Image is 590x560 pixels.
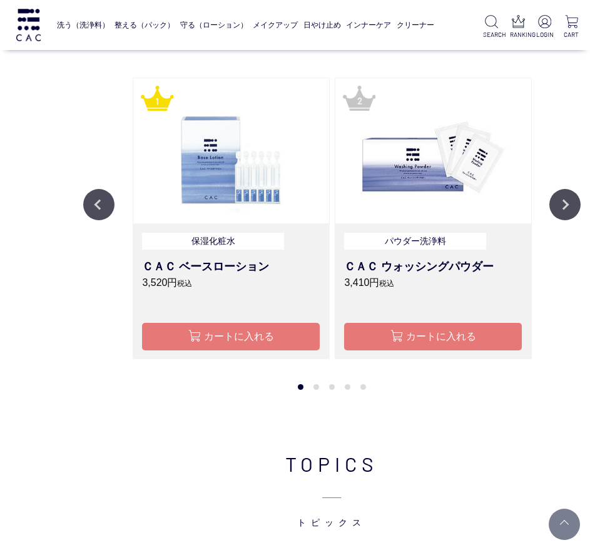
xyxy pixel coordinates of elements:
a: 洗う（洗浄料） [57,12,109,38]
button: 5 of 3 [360,384,366,390]
a: LOGIN [536,15,553,39]
button: 2 of 3 [313,384,319,390]
h3: ＣＡＣ ベースローション [142,258,320,275]
span: 税込 [379,279,394,288]
a: メイクアップ [253,12,298,38]
button: 3 of 3 [329,384,335,390]
p: 3,410円 [344,275,522,290]
p: SEARCH [483,30,500,39]
button: カートに入れる [344,323,522,350]
a: CART [563,15,580,39]
a: RANKING [510,15,527,39]
p: 3,520円 [142,275,320,290]
p: パウダー洗浄料 [344,233,486,250]
img: ＣＡＣウォッシングパウダー [335,78,531,224]
span: トピックス [83,479,581,529]
p: 保湿化粧水 [142,233,284,250]
span: 税込 [177,279,192,288]
a: 整える（パック） [114,12,175,38]
p: CART [563,30,580,39]
img: logo [14,9,43,41]
p: LOGIN [536,30,553,39]
a: 守る（ローション） [180,12,248,38]
a: 保湿化粧水 ＣＡＣ ベースローション 3,520円税込 [142,233,320,308]
h3: ＣＡＣ ウォッシングパウダー [344,258,522,275]
button: Next [549,189,581,220]
a: パウダー洗浄料 ＣＡＣ ウォッシングパウダー 3,410円税込 [344,233,522,308]
img: ＣＡＣ ベースローション [133,78,329,224]
h2: TOPICS [83,449,581,529]
button: 4 of 3 [345,384,350,390]
button: 1 of 3 [298,384,303,390]
p: RANKING [510,30,527,39]
a: 日やけ止め [303,12,341,38]
button: カートに入れる [142,323,320,350]
a: SEARCH [483,15,500,39]
a: インナーケア [346,12,391,38]
a: クリーナー [397,12,434,38]
button: Previous [83,189,114,220]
